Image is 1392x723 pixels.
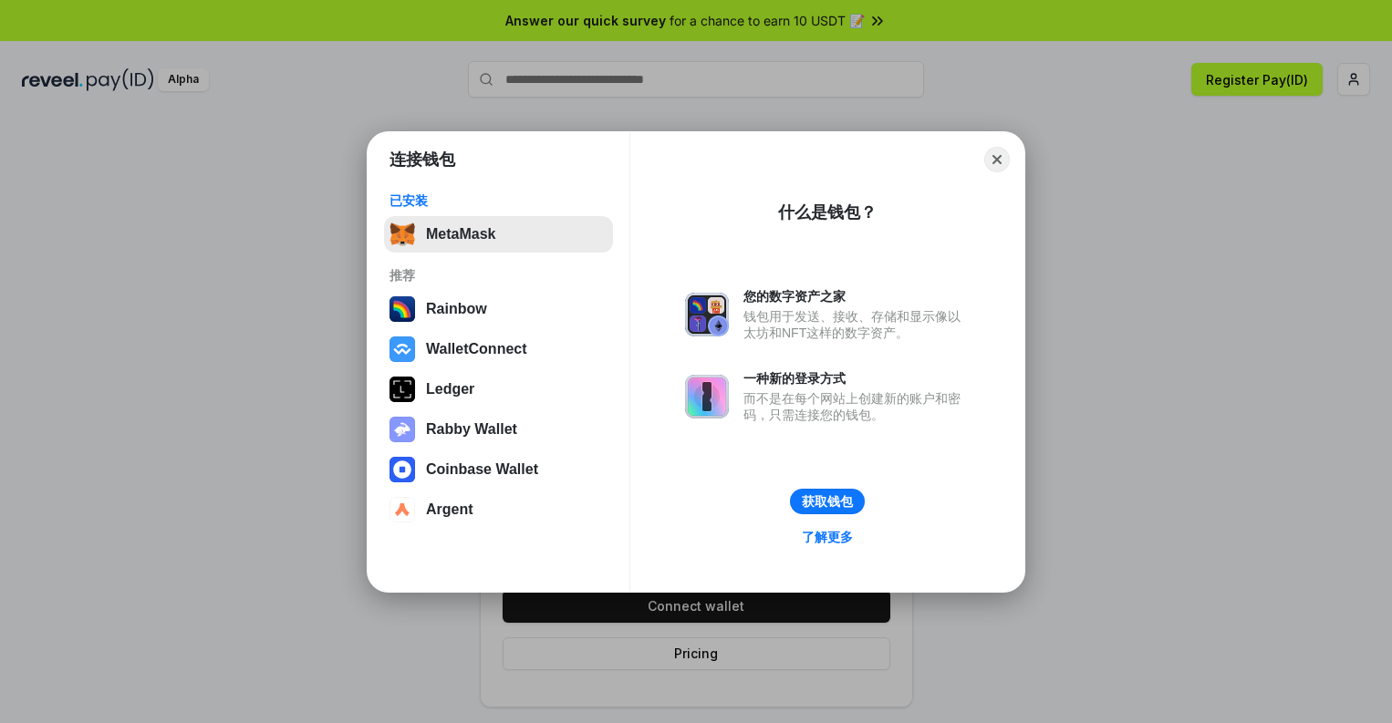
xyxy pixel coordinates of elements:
button: Close [984,147,1010,172]
div: Rabby Wallet [426,421,517,438]
div: 钱包用于发送、接收、存储和显示像以太坊和NFT这样的数字资产。 [743,308,970,341]
img: svg+xml,%3Csvg%20fill%3D%22none%22%20height%3D%2233%22%20viewBox%3D%220%200%2035%2033%22%20width%... [390,222,415,247]
div: 一种新的登录方式 [743,370,970,387]
button: Ledger [384,371,613,408]
div: Argent [426,501,473,518]
img: svg+xml,%3Csvg%20width%3D%2228%22%20height%3D%2228%22%20viewBox%3D%220%200%2028%2028%22%20fill%3D... [390,497,415,522]
div: WalletConnect [426,341,527,357]
img: svg+xml,%3Csvg%20width%3D%2228%22%20height%3D%2228%22%20viewBox%3D%220%200%2028%2028%22%20fill%3D... [390,336,415,362]
button: Argent [384,491,613,528]
img: svg+xml,%3Csvg%20xmlns%3D%22http%3A%2F%2Fwww.w3.org%2F2000%2Fsvg%22%20fill%3D%22none%22%20viewBox... [685,375,729,418]
button: MetaMask [384,216,613,253]
h1: 连接钱包 [390,149,455,170]
img: svg+xml,%3Csvg%20xmlns%3D%22http%3A%2F%2Fwww.w3.org%2F2000%2Fsvg%22%20fill%3D%22none%22%20viewBox... [685,293,729,336]
button: WalletConnect [384,331,613,367]
div: 您的数字资产之家 [743,288,970,305]
div: 了解更多 [802,529,853,545]
img: svg+xml,%3Csvg%20width%3D%2228%22%20height%3D%2228%22%20viewBox%3D%220%200%2028%2028%22%20fill%3D... [390,457,415,482]
button: 获取钱包 [790,489,865,514]
button: Rainbow [384,291,613,327]
img: svg+xml,%3Csvg%20xmlns%3D%22http%3A%2F%2Fwww.w3.org%2F2000%2Fsvg%22%20width%3D%2228%22%20height%3... [390,377,415,402]
button: Coinbase Wallet [384,451,613,488]
div: MetaMask [426,226,495,243]
div: 推荐 [390,267,608,284]
div: 已安装 [390,192,608,209]
img: svg+xml,%3Csvg%20width%3D%22120%22%20height%3D%22120%22%20viewBox%3D%220%200%20120%20120%22%20fil... [390,296,415,322]
div: 获取钱包 [802,493,853,510]
div: 什么是钱包？ [778,201,877,223]
div: 而不是在每个网站上创建新的账户和密码，只需连接您的钱包。 [743,390,970,423]
div: Ledger [426,381,474,398]
img: svg+xml,%3Csvg%20xmlns%3D%22http%3A%2F%2Fwww.w3.org%2F2000%2Fsvg%22%20fill%3D%22none%22%20viewBox... [390,417,415,442]
a: 了解更多 [791,525,864,549]
div: Rainbow [426,301,487,317]
button: Rabby Wallet [384,411,613,448]
div: Coinbase Wallet [426,461,538,478]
